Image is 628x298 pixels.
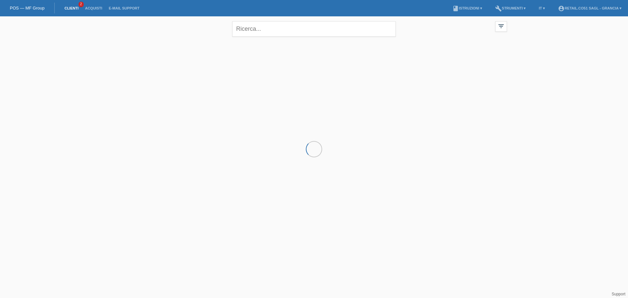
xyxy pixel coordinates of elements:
a: Support [612,292,625,296]
i: filter_list [497,23,505,30]
a: account_circleRetail.Co51 Sagl - Grancia ▾ [555,6,625,10]
i: build [495,5,502,12]
a: buildStrumenti ▾ [492,6,529,10]
span: 2 [78,2,84,7]
a: IT ▾ [535,6,548,10]
a: POS — MF Group [10,6,44,10]
a: Acquisti [82,6,106,10]
a: Clienti [61,6,82,10]
i: account_circle [558,5,565,12]
a: E-mail Support [106,6,143,10]
input: Ricerca... [232,21,396,37]
a: bookIstruzioni ▾ [449,6,485,10]
i: book [452,5,459,12]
